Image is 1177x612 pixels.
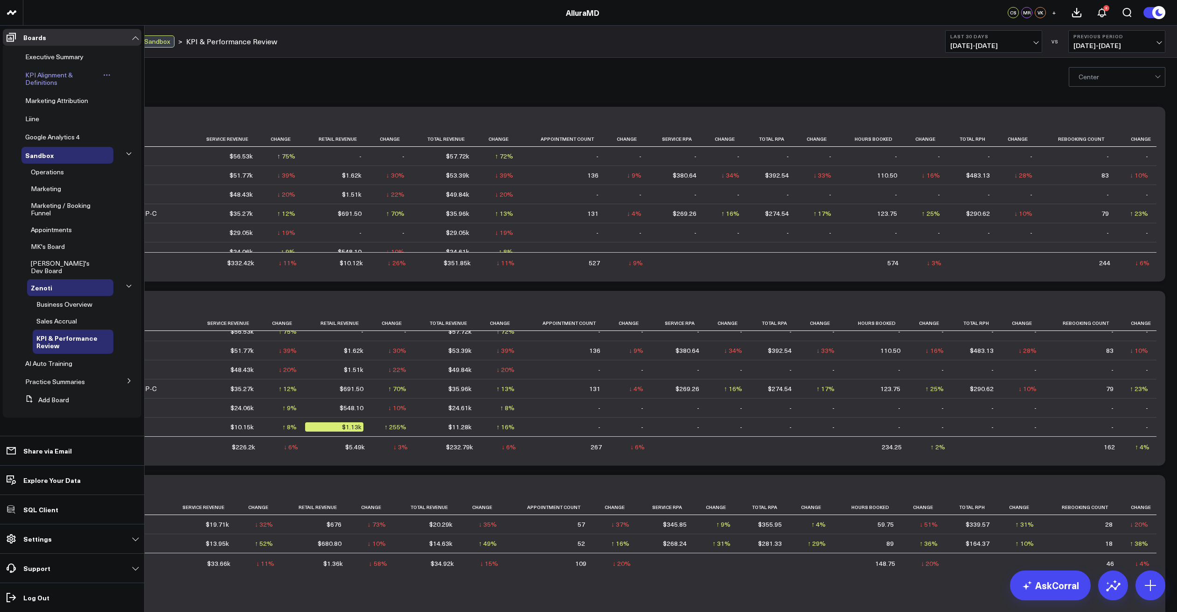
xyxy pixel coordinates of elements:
th: Total Rph [948,131,998,147]
div: ↑ 23% [1130,209,1148,218]
th: Rebooking Count [1045,316,1122,331]
div: - [898,327,900,336]
div: $1.51k [342,190,362,199]
div: - [941,327,944,336]
div: - [787,247,789,256]
th: Change [1122,316,1156,331]
span: Executive Summary [25,52,84,61]
div: - [641,365,643,374]
div: - [898,365,900,374]
th: Change [370,131,413,147]
div: - [1030,190,1032,199]
div: - [697,327,699,336]
th: Change [705,131,748,147]
div: ↓ 3% [927,258,941,268]
p: Share via Email [23,447,72,454]
th: Change [902,500,947,515]
div: ↑ 72% [495,151,513,161]
div: $1.62k [342,171,362,180]
th: Hours Booked [840,131,905,147]
div: - [938,151,940,161]
div: 123.75 [877,209,897,218]
div: - [1034,327,1037,336]
th: Service Rpa [638,500,695,515]
div: $380.64 [673,171,696,180]
button: + [1048,7,1059,18]
a: Sales Accrual [36,317,77,325]
div: $53.39k [446,171,469,180]
div: ↓ 20% [277,190,295,199]
div: VS [1047,39,1064,44]
div: ↑ 25% [922,209,940,218]
div: ↓ 10% [386,247,404,256]
th: Rebooking Count [1042,500,1121,515]
div: - [829,247,831,256]
div: - [1107,228,1109,237]
span: Business Overview [36,300,92,309]
div: ↓ 26% [388,258,406,268]
div: ↓ 28% [1018,346,1037,355]
div: - [991,327,994,336]
div: - [639,151,641,161]
div: $51.77k [230,346,254,355]
div: $49.84k [448,365,472,374]
div: - [1146,190,1148,199]
div: - [789,365,792,374]
div: - [359,151,362,161]
div: 244 [1099,258,1110,268]
div: $269.26 [673,209,696,218]
span: AI Auto Training [25,359,72,368]
div: $29.05k [446,228,469,237]
div: ↓ 19% [495,228,513,237]
div: 131 [589,384,600,393]
div: - [832,365,835,374]
div: $35.27k [230,384,254,393]
div: ↓ 30% [388,346,406,355]
th: Change [800,316,843,331]
div: $35.96k [446,209,469,218]
div: - [359,228,362,237]
div: $48.43k [230,365,254,374]
a: Zenoti [31,284,52,291]
div: $392.54 [765,171,789,180]
div: $35.27k [230,209,253,218]
th: Change [905,131,948,147]
div: 131 [587,209,599,218]
a: MK's Board [31,243,65,250]
div: $483.13 [966,171,990,180]
div: $290.62 [966,209,990,218]
th: Change [478,131,522,147]
a: KPI & Performance Review [186,36,277,47]
div: - [789,327,792,336]
th: Change [998,131,1041,147]
th: Total Rpa [739,500,790,515]
th: Total Rpa [748,131,797,147]
div: - [829,151,831,161]
a: Log Out [3,589,141,606]
div: ↓ 28% [1014,171,1032,180]
th: Change [593,500,638,515]
th: Total Revenue [394,500,461,515]
div: - [991,365,994,374]
span: + [1052,9,1056,16]
div: - [895,190,897,199]
div: - [1146,151,1148,161]
div: $392.54 [768,346,792,355]
div: ↓ 20% [495,190,513,199]
th: Change [262,316,305,331]
div: $24.61k [446,247,469,256]
span: Liine [25,114,39,123]
div: $691.50 [338,209,362,218]
div: $380.64 [676,346,699,355]
div: $1.62k [344,346,363,355]
p: Log Out [23,594,49,601]
div: - [895,228,897,237]
div: ↓ 16% [922,171,940,180]
th: Total Revenue [413,131,478,147]
div: - [941,365,944,374]
div: ↑ 75% [279,327,297,336]
div: - [737,151,739,161]
button: Last 30 Days[DATE]-[DATE] [945,30,1042,53]
span: Sandbox [25,151,54,160]
div: - [938,228,940,237]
